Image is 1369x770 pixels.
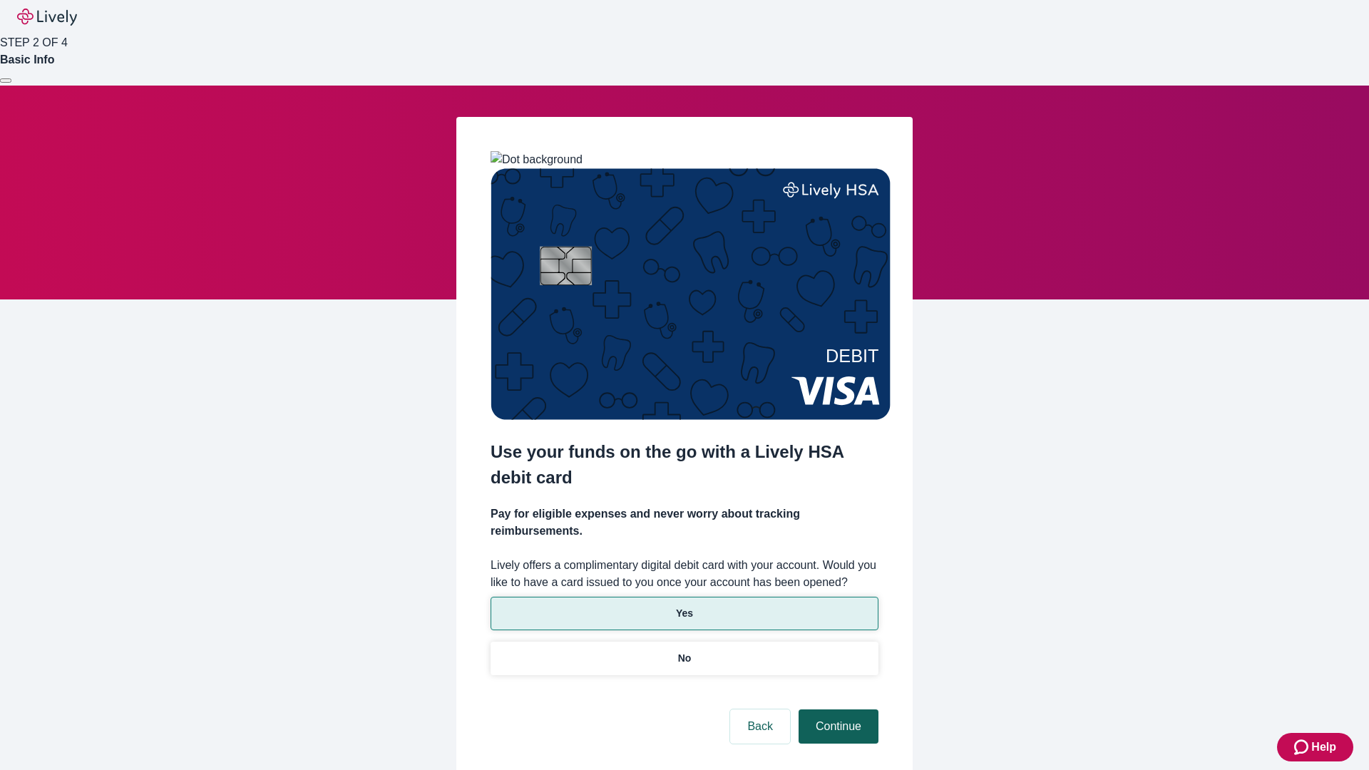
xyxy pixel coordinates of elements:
[799,709,878,744] button: Continue
[1311,739,1336,756] span: Help
[491,505,878,540] h4: Pay for eligible expenses and never worry about tracking reimbursements.
[491,439,878,491] h2: Use your funds on the go with a Lively HSA debit card
[17,9,77,26] img: Lively
[678,651,692,666] p: No
[491,168,891,420] img: Debit card
[730,709,790,744] button: Back
[491,642,878,675] button: No
[491,151,583,168] img: Dot background
[491,557,878,591] label: Lively offers a complimentary digital debit card with your account. Would you like to have a card...
[1277,733,1353,761] button: Zendesk support iconHelp
[1294,739,1311,756] svg: Zendesk support icon
[491,597,878,630] button: Yes
[676,606,693,621] p: Yes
